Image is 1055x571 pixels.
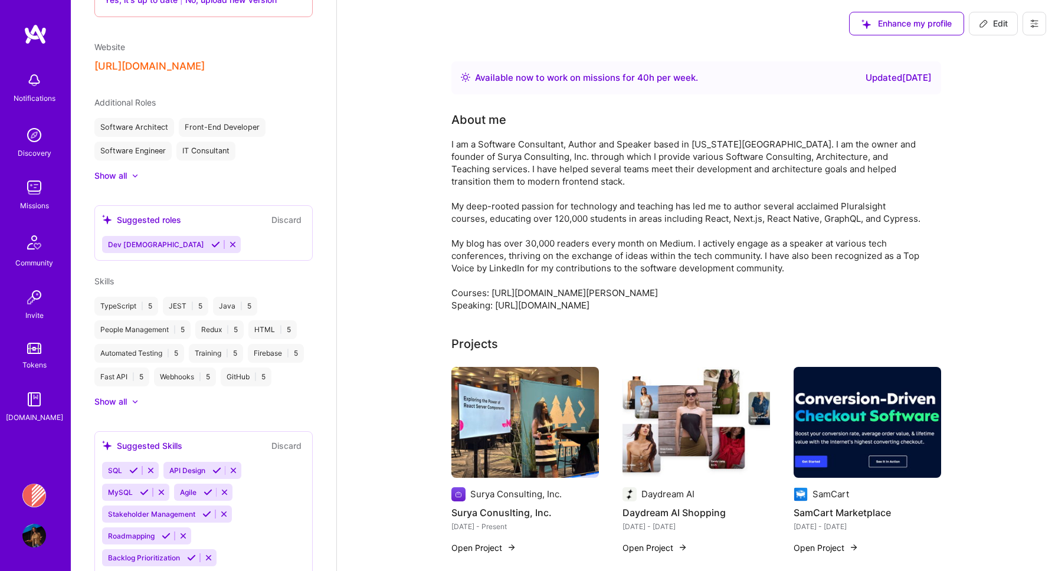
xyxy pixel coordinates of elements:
[254,372,257,382] span: |
[451,487,466,501] img: Company logo
[108,510,195,519] span: Stakeholder Management
[18,147,51,159] div: Discovery
[849,543,859,552] img: arrow-right
[94,276,114,286] span: Skills
[195,320,244,339] div: Redux 5
[102,214,181,226] div: Suggested roles
[451,138,923,311] div: I am a Software Consultant, Author and Speaker based in [US_STATE][GEOGRAPHIC_DATA]. I am the own...
[220,488,229,497] i: Reject
[167,349,169,358] span: |
[794,505,941,520] h4: SamCart Marketplace
[179,531,188,540] i: Reject
[622,367,770,478] img: Daydream AI Shopping
[94,118,174,137] div: Software Architect
[475,71,698,85] div: Available now to work on missions for h per week .
[461,73,470,82] img: Availability
[228,240,237,249] i: Reject
[163,297,208,316] div: JEST 5
[94,170,127,182] div: Show all
[140,488,149,497] i: Accept
[94,344,184,363] div: Automated Testing 5
[794,487,808,501] img: Company logo
[102,215,112,225] i: icon SuggestedTeams
[211,240,220,249] i: Accept
[204,553,213,562] i: Reject
[187,553,196,562] i: Accept
[141,301,143,311] span: |
[94,367,149,386] div: Fast API 5
[451,111,506,129] div: About me
[108,553,180,562] span: Backlog Prioritization
[189,344,243,363] div: Training 5
[162,531,171,540] i: Accept
[129,466,138,475] i: Accept
[199,372,201,382] span: |
[108,240,204,249] span: Dev [DEMOGRAPHIC_DATA]
[227,325,229,334] span: |
[268,213,305,227] button: Discard
[22,388,46,411] img: guide book
[94,320,191,339] div: People Management 5
[866,71,932,85] div: Updated [DATE]
[268,439,305,452] button: Discard
[22,285,46,309] img: Invite
[622,487,637,501] img: Company logo
[19,524,49,547] a: User Avatar
[94,297,158,316] div: TypeScript 5
[180,488,196,497] span: Agile
[221,367,271,386] div: GitHub 5
[451,335,498,353] div: Projects
[15,257,53,269] div: Community
[287,349,289,358] span: |
[637,72,649,83] span: 40
[191,301,194,311] span: |
[102,441,112,451] i: icon SuggestedTeams
[132,372,135,382] span: |
[248,344,304,363] div: Firebase 5
[507,543,516,552] img: arrow-right
[20,228,48,257] img: Community
[812,488,849,500] div: SamCart
[94,142,172,160] div: Software Engineer
[849,12,964,35] button: Enhance my profile
[240,301,243,311] span: |
[861,18,952,29] span: Enhance my profile
[213,297,257,316] div: Java 5
[204,488,212,497] i: Accept
[794,520,941,533] div: [DATE] - [DATE]
[108,466,122,475] span: SQL
[19,484,49,507] a: Banjo Health: AI Coding Tools Enablement Workshop
[451,542,516,554] button: Open Project
[202,510,211,519] i: Accept
[169,466,205,475] span: API Design
[22,176,46,199] img: teamwork
[22,359,47,371] div: Tokens
[226,349,228,358] span: |
[794,542,859,554] button: Open Project
[622,505,770,520] h4: Daydream AI Shopping
[22,123,46,147] img: discovery
[280,325,282,334] span: |
[94,60,205,73] button: [URL][DOMAIN_NAME]
[622,542,687,554] button: Open Project
[173,325,176,334] span: |
[451,367,599,478] img: Surya Conuslting, Inc.
[179,118,266,137] div: Front-End Developer
[22,484,46,507] img: Banjo Health: AI Coding Tools Enablement Workshop
[14,92,55,104] div: Notifications
[979,18,1008,29] span: Edit
[22,68,46,92] img: bell
[24,24,47,45] img: logo
[157,488,166,497] i: Reject
[229,466,238,475] i: Reject
[102,439,182,452] div: Suggested Skills
[969,12,1018,35] button: Edit
[108,488,133,497] span: MySQL
[22,524,46,547] img: User Avatar
[154,367,216,386] div: Webhooks 5
[861,19,871,29] i: icon SuggestedTeams
[470,488,562,500] div: Surya Consulting, Inc.
[451,520,599,533] div: [DATE] - Present
[6,411,63,424] div: [DOMAIN_NAME]
[176,142,235,160] div: IT Consultant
